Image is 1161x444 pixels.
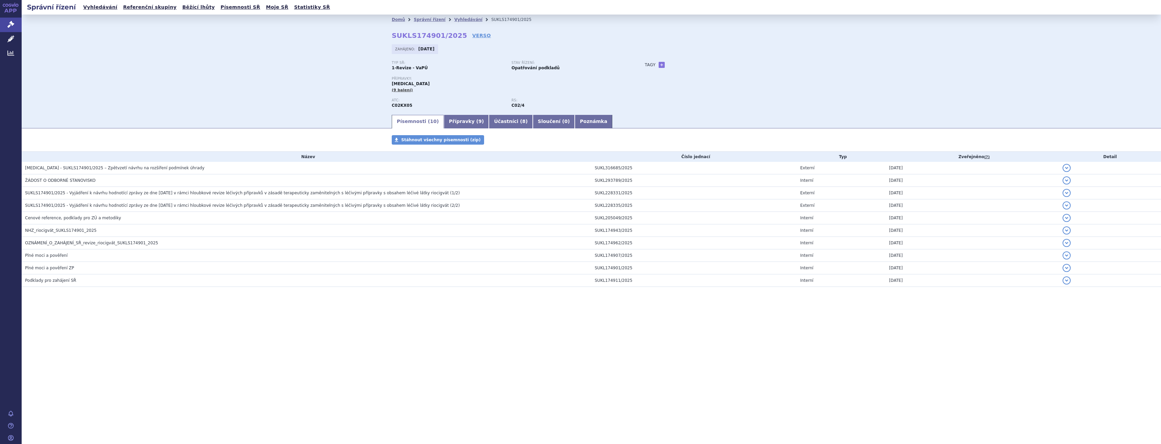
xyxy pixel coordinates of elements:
a: Přípravky (9) [444,115,489,128]
p: Typ SŘ: [392,61,505,65]
span: 0 [564,119,568,124]
td: [DATE] [886,187,1059,199]
span: [MEDICAL_DATA] [392,81,430,86]
span: Interní [800,178,813,183]
button: detail [1063,251,1071,260]
td: [DATE] [886,162,1059,174]
a: Účastníci (8) [489,115,532,128]
span: SUKLS174901/2025 - Vyjádření k návrhu hodnotící zprávy ze dne 9.5.2025 v rámci hloubkové revize l... [25,191,460,195]
span: Externí [800,166,814,170]
span: Plné moci a pověření ZP [25,266,74,270]
button: detail [1063,239,1071,247]
span: Podklady pro zahájení SŘ [25,278,76,283]
span: 8 [522,119,526,124]
th: Číslo jednací [591,152,797,162]
strong: 1-Revize - VaPÚ [392,66,428,70]
td: [DATE] [886,174,1059,187]
a: Písemnosti SŘ [219,3,262,12]
strong: Opatřování podkladů [511,66,560,70]
span: ŽÁDOST O ODBORNÉ STANOVISKO [25,178,95,183]
a: Moje SŘ [264,3,290,12]
span: OZNÁMENÍ_O_ZAHÁJENÍ_SŘ_revize_riocigvát_SUKLS174901_2025 [25,241,158,245]
button: detail [1063,264,1071,272]
p: Přípravky: [392,77,631,81]
span: Adempas - SUKLS174901/2025 – Zpětvzetí návrhu na rozšíření podmínek úhrady [25,166,204,170]
span: Cenové reference, podklady pro ZÚ a metodiky [25,216,121,220]
strong: RIOCIGUÁT [392,103,412,108]
td: SUKL174907/2025 [591,249,797,262]
a: Vyhledávání [81,3,119,12]
a: Správní řízení [414,17,446,22]
td: SUKL228335/2025 [591,199,797,212]
span: Interní [800,228,813,233]
td: SUKL205049/2025 [591,212,797,224]
span: Interní [800,278,813,283]
span: Interní [800,266,813,270]
td: [DATE] [886,274,1059,287]
span: Externí [800,203,814,208]
span: SUKLS174901/2025 - Vyjádření k návrhu hodnotící zprávy ze dne 9.5.2025 v rámci hloubkové revize l... [25,203,460,208]
td: [DATE] [886,262,1059,274]
h2: Správní řízení [22,2,81,12]
button: detail [1063,164,1071,172]
th: Detail [1059,152,1161,162]
span: Interní [800,253,813,258]
a: Vyhledávání [454,17,482,22]
a: Písemnosti (10) [392,115,444,128]
a: Referenční skupiny [121,3,179,12]
td: [DATE] [886,224,1059,237]
span: (9 balení) [392,88,413,92]
button: detail [1063,176,1071,184]
td: [DATE] [886,212,1059,224]
span: NHZ_riocigvát_SUKLS174901_2025 [25,228,96,233]
a: Běžící lhůty [180,3,217,12]
a: Statistiky SŘ [292,3,332,12]
td: SUKL316685/2025 [591,162,797,174]
a: Poznámka [575,115,612,128]
td: SUKL174943/2025 [591,224,797,237]
strong: [DATE] [418,47,435,51]
h3: Tagy [645,61,656,69]
p: ATC: [392,98,505,102]
button: detail [1063,201,1071,209]
span: Stáhnout všechny písemnosti (zip) [401,138,481,142]
td: SUKL293789/2025 [591,174,797,187]
a: VERSO [472,32,491,39]
th: Zveřejněno [886,152,1059,162]
td: SUKL174911/2025 [591,274,797,287]
span: 10 [430,119,436,124]
span: Externí [800,191,814,195]
th: Název [22,152,591,162]
span: Plné moci a pověření [25,253,68,258]
button: detail [1063,214,1071,222]
td: SUKL174901/2025 [591,262,797,274]
th: Typ [797,152,885,162]
td: SUKL174962/2025 [591,237,797,249]
a: Sloučení (0) [533,115,575,128]
td: SUKL228331/2025 [591,187,797,199]
td: [DATE] [886,249,1059,262]
abbr: (?) [984,155,989,159]
a: + [659,62,665,68]
a: Domů [392,17,405,22]
td: [DATE] [886,199,1059,212]
strong: SUKLS174901/2025 [392,31,467,40]
span: Zahájeno: [395,46,416,52]
p: RS: [511,98,624,102]
span: Interní [800,216,813,220]
li: SUKLS174901/2025 [491,15,540,25]
p: Stav řízení: [511,61,624,65]
td: [DATE] [886,237,1059,249]
a: Stáhnout všechny písemnosti (zip) [392,135,484,145]
button: detail [1063,189,1071,197]
button: detail [1063,276,1071,285]
strong: riocigvát [511,103,524,108]
span: Interní [800,241,813,245]
button: detail [1063,226,1071,235]
span: 9 [478,119,482,124]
